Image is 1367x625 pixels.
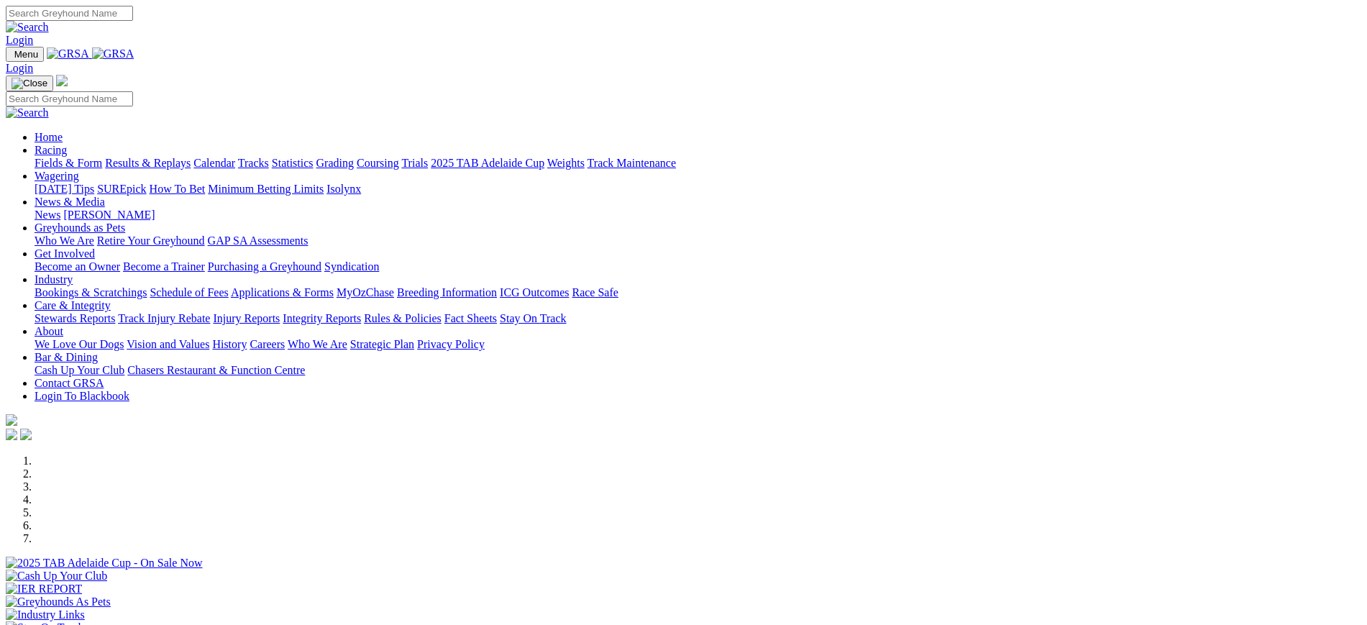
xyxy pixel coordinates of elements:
a: Applications & Forms [231,286,334,298]
div: Care & Integrity [35,312,1361,325]
img: Search [6,21,49,34]
div: Wagering [35,183,1361,196]
a: Race Safe [572,286,618,298]
a: Breeding Information [397,286,497,298]
a: Minimum Betting Limits [208,183,324,195]
div: Greyhounds as Pets [35,234,1361,247]
a: Careers [250,338,285,350]
a: How To Bet [150,183,206,195]
a: Wagering [35,170,79,182]
a: Racing [35,144,67,156]
a: About [35,325,63,337]
a: Cash Up Your Club [35,364,124,376]
input: Search [6,91,133,106]
a: Trials [401,157,428,169]
a: Become an Owner [35,260,120,273]
img: facebook.svg [6,429,17,440]
a: Greyhounds as Pets [35,222,125,234]
a: Stewards Reports [35,312,115,324]
a: SUREpick [97,183,146,195]
a: News [35,209,60,221]
a: Get Involved [35,247,95,260]
a: [DATE] Tips [35,183,94,195]
img: Greyhounds As Pets [6,596,111,608]
img: Cash Up Your Club [6,570,107,583]
a: Grading [316,157,354,169]
a: Privacy Policy [417,338,485,350]
a: Industry [35,273,73,286]
div: Racing [35,157,1361,170]
div: Bar & Dining [35,364,1361,377]
a: Statistics [272,157,314,169]
a: History [212,338,247,350]
a: News & Media [35,196,105,208]
a: Login [6,62,33,74]
a: Calendar [193,157,235,169]
img: 2025 TAB Adelaide Cup - On Sale Now [6,557,203,570]
a: Injury Reports [213,312,280,324]
a: Contact GRSA [35,377,104,389]
img: Industry Links [6,608,85,621]
a: Fact Sheets [444,312,497,324]
a: MyOzChase [337,286,394,298]
div: News & Media [35,209,1361,222]
img: GRSA [92,47,134,60]
a: Weights [547,157,585,169]
img: twitter.svg [20,429,32,440]
a: Stay On Track [500,312,566,324]
a: Track Injury Rebate [118,312,210,324]
a: Retire Your Greyhound [97,234,205,247]
a: [PERSON_NAME] [63,209,155,221]
a: Chasers Restaurant & Function Centre [127,364,305,376]
a: Vision and Values [127,338,209,350]
a: Integrity Reports [283,312,361,324]
a: Schedule of Fees [150,286,228,298]
button: Toggle navigation [6,76,53,91]
a: We Love Our Dogs [35,338,124,350]
a: Home [35,131,63,143]
a: Results & Replays [105,157,191,169]
img: logo-grsa-white.png [56,75,68,86]
a: Strategic Plan [350,338,414,350]
a: Isolynx [326,183,361,195]
img: GRSA [47,47,89,60]
a: Become a Trainer [123,260,205,273]
a: Track Maintenance [588,157,676,169]
div: Get Involved [35,260,1361,273]
span: Menu [14,49,38,60]
a: Purchasing a Greyhound [208,260,321,273]
a: Login To Blackbook [35,390,129,402]
div: Industry [35,286,1361,299]
img: logo-grsa-white.png [6,414,17,426]
a: Tracks [238,157,269,169]
a: Rules & Policies [364,312,442,324]
a: Who We Are [35,234,94,247]
a: Login [6,34,33,46]
a: 2025 TAB Adelaide Cup [431,157,544,169]
a: GAP SA Assessments [208,234,308,247]
a: Syndication [324,260,379,273]
img: Close [12,78,47,89]
a: Who We Are [288,338,347,350]
div: About [35,338,1361,351]
img: Search [6,106,49,119]
img: IER REPORT [6,583,82,596]
a: ICG Outcomes [500,286,569,298]
a: Bar & Dining [35,351,98,363]
a: Coursing [357,157,399,169]
a: Bookings & Scratchings [35,286,147,298]
a: Care & Integrity [35,299,111,311]
a: Fields & Form [35,157,102,169]
button: Toggle navigation [6,47,44,62]
input: Search [6,6,133,21]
